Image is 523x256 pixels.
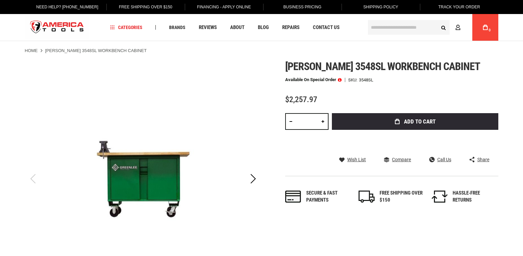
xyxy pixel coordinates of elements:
[359,191,375,203] img: shipping
[285,77,342,82] p: Available on Special Order
[279,23,303,32] a: Repairs
[313,25,340,30] span: Contact Us
[477,157,489,162] span: Share
[348,78,359,82] strong: SKU
[331,132,500,151] iframe: Secure express checkout frame
[479,14,492,41] a: 0
[380,190,423,204] div: FREE SHIPPING OVER $150
[306,190,350,204] div: Secure & fast payments
[363,5,398,9] span: Shipping Policy
[258,25,269,30] span: Blog
[255,23,272,32] a: Blog
[453,190,496,204] div: HASSLE-FREE RETURNS
[282,25,300,30] span: Repairs
[429,157,451,163] a: Call Us
[230,25,244,30] span: About
[285,95,317,104] span: $2,257.97
[110,25,142,30] span: Categories
[437,21,450,34] button: Search
[196,23,220,32] a: Reviews
[107,23,145,32] a: Categories
[489,28,491,32] span: 0
[45,48,146,53] strong: [PERSON_NAME] 3548SL WORKBENCH CABINET
[437,157,451,162] span: Call Us
[227,23,247,32] a: About
[359,78,373,82] div: 3548SL
[332,113,498,130] button: Add to Cart
[339,157,366,163] a: Wish List
[432,191,448,203] img: returns
[199,25,217,30] span: Reviews
[25,15,89,40] a: store logo
[25,48,38,54] a: Home
[347,157,366,162] span: Wish List
[285,60,480,73] span: [PERSON_NAME] 3548sl workbench cabinet
[166,23,188,32] a: Brands
[285,191,301,203] img: payments
[25,15,89,40] img: America Tools
[392,157,411,162] span: Compare
[404,119,436,124] span: Add to Cart
[384,157,411,163] a: Compare
[169,25,185,30] span: Brands
[310,23,343,32] a: Contact Us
